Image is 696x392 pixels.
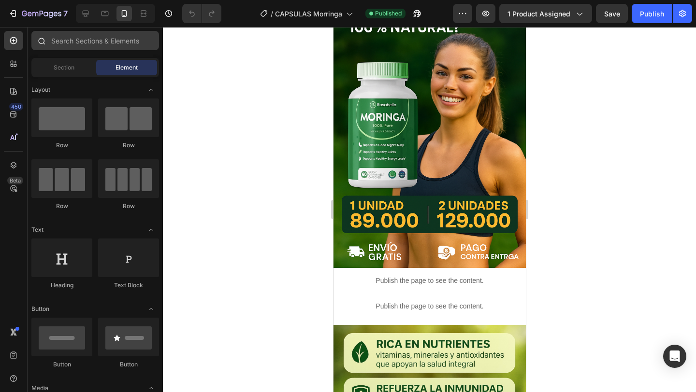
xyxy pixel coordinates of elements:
div: Publish [640,9,664,19]
span: Layout [31,85,50,94]
button: 7 [4,4,72,23]
div: Row [31,202,92,210]
span: Text [31,225,43,234]
span: Toggle open [144,82,159,98]
div: Heading [31,281,92,290]
div: Row [98,141,159,150]
button: Save [596,4,628,23]
span: CAPSULAS Morringa [275,9,342,19]
input: Search Sections & Elements [31,31,159,50]
span: Element [116,63,138,72]
div: Row [98,202,159,210]
div: Open Intercom Messenger [663,345,686,368]
div: Button [31,360,92,369]
div: Text Block [98,281,159,290]
div: 450 [9,103,23,111]
span: Section [54,63,74,72]
span: Toggle open [144,301,159,317]
span: Save [604,10,620,18]
div: Button [98,360,159,369]
button: 1 product assigned [499,4,592,23]
p: 7 [63,8,68,19]
span: Published [375,9,402,18]
span: Toggle open [144,222,159,238]
div: Beta [7,177,23,184]
span: / [271,9,273,19]
span: 1 product assigned [507,9,570,19]
div: Row [31,141,92,150]
iframe: Design area [333,27,526,392]
button: Publish [632,4,672,23]
span: Button [31,305,49,313]
div: Undo/Redo [182,4,221,23]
